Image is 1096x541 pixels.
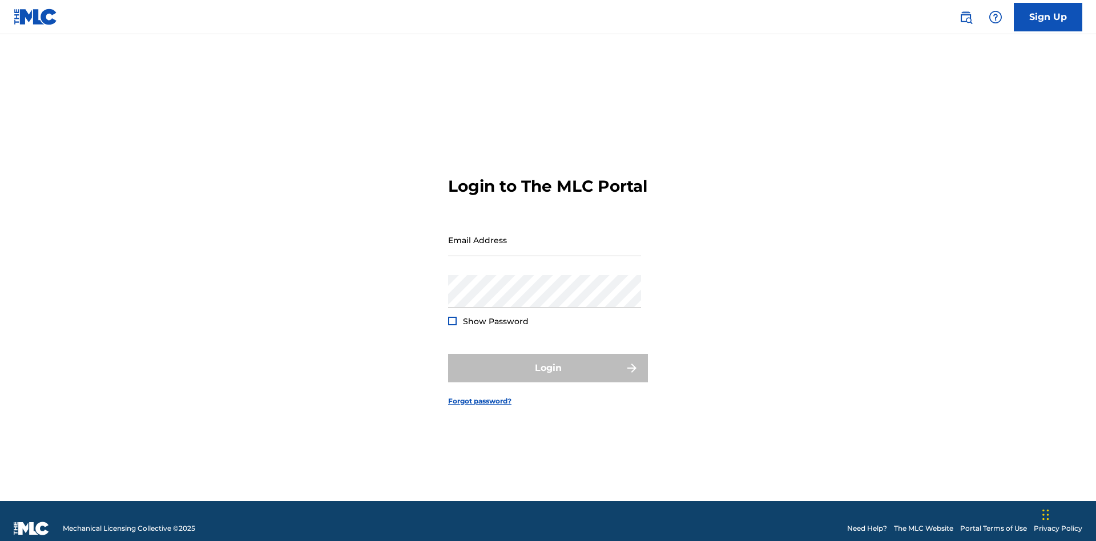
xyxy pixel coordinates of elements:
[847,523,887,534] a: Need Help?
[63,523,195,534] span: Mechanical Licensing Collective © 2025
[448,176,647,196] h3: Login to The MLC Portal
[1014,3,1082,31] a: Sign Up
[989,10,1002,24] img: help
[14,522,49,535] img: logo
[1039,486,1096,541] iframe: Chat Widget
[463,316,529,326] span: Show Password
[984,6,1007,29] div: Help
[894,523,953,534] a: The MLC Website
[14,9,58,25] img: MLC Logo
[1034,523,1082,534] a: Privacy Policy
[960,523,1027,534] a: Portal Terms of Use
[448,396,511,406] a: Forgot password?
[959,10,973,24] img: search
[1042,498,1049,532] div: Drag
[954,6,977,29] a: Public Search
